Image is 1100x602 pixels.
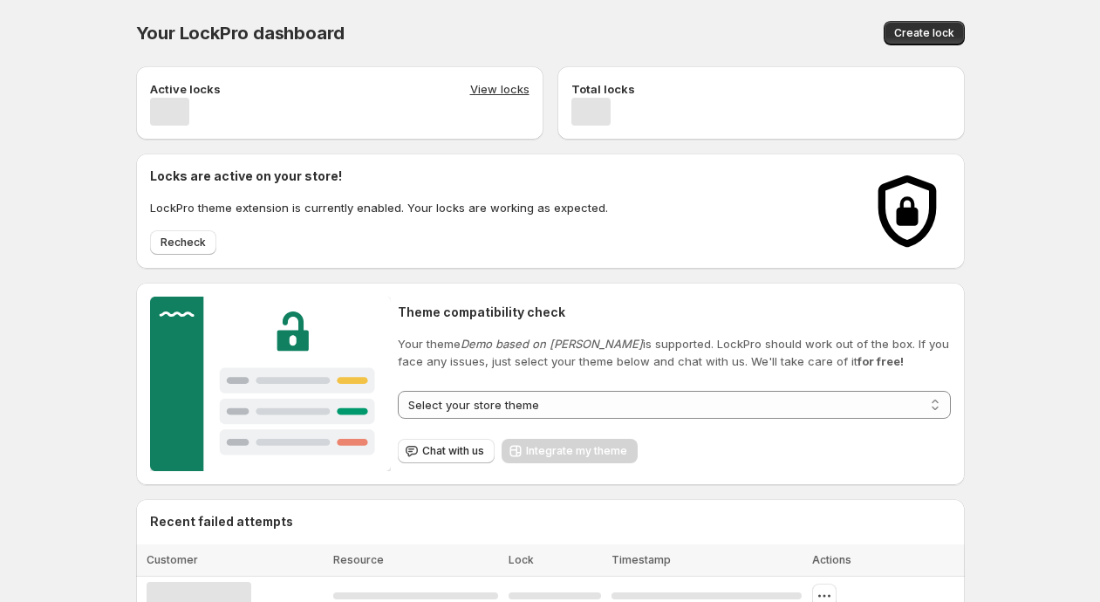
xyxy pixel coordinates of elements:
[398,304,950,321] h2: Theme compatibility check
[150,513,293,530] h2: Recent failed attempts
[161,236,206,250] span: Recheck
[136,23,345,44] span: Your LockPro dashboard
[812,553,851,566] span: Actions
[150,230,216,255] button: Recheck
[150,168,608,185] h2: Locks are active on your store!
[398,439,495,463] button: Chat with us
[857,354,904,368] strong: for free!
[884,21,965,45] button: Create lock
[461,337,643,351] em: Demo based on [PERSON_NAME]
[611,553,671,566] span: Timestamp
[509,553,534,566] span: Lock
[150,80,221,98] p: Active locks
[147,553,198,566] span: Customer
[150,199,608,216] p: LockPro theme extension is currently enabled. Your locks are working as expected.
[470,80,530,98] button: View locks
[398,335,950,370] p: Your theme is supported. LockPro should work out of the box. If you face any issues, just select ...
[333,553,384,566] span: Resource
[150,297,392,471] img: Customer support
[864,168,951,255] img: Locks activated
[422,444,484,458] span: Chat with us
[571,80,635,98] p: Total locks
[894,26,954,40] span: Create lock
